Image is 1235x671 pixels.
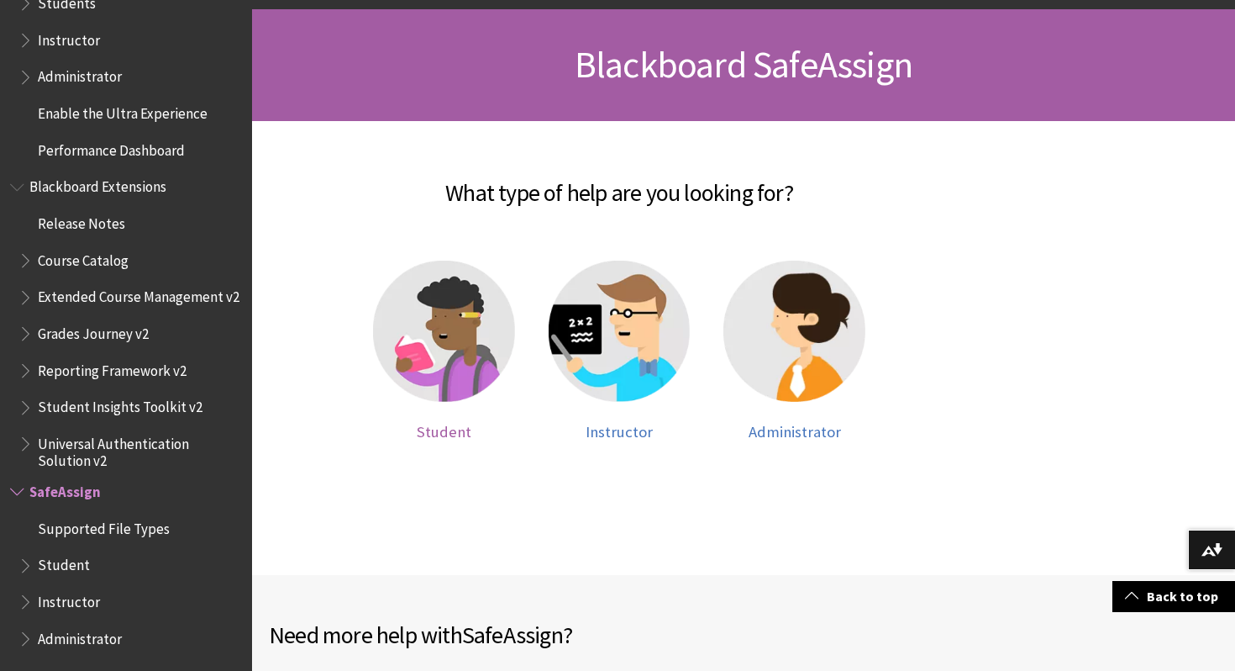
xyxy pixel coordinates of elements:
span: Extended Course Management v2 [38,283,239,306]
h2: Need more help with ? [269,617,744,653]
nav: Book outline for Blackboard SafeAssign [10,478,242,653]
a: Back to top [1112,581,1235,612]
span: SafeAssign [29,478,101,500]
span: Supported File Types [38,515,170,537]
h2: What type of help are you looking for? [269,155,970,210]
span: Instructor [38,588,100,610]
span: Student [417,422,471,441]
span: Student [38,552,90,574]
span: Instructor [38,26,100,49]
img: Instructor help [549,261,691,403]
nav: Book outline for Blackboard Extensions [10,173,242,470]
span: Enable the Ultra Experience [38,99,208,122]
img: Student help [373,261,515,403]
span: Instructor [586,422,653,441]
span: Blackboard SafeAssign [575,41,912,87]
span: Administrator [38,625,122,647]
a: Student help Student [373,261,515,441]
a: Instructor help Instructor [549,261,691,441]
span: Release Notes [38,209,125,232]
span: Administrator [749,422,841,441]
span: SafeAssign [462,620,563,650]
span: Student Insights Toolkit v2 [38,394,202,416]
span: Course Catalog [38,246,129,269]
img: Administrator help [723,261,865,403]
span: Blackboard Extensions [29,173,166,196]
span: Administrator [38,63,122,86]
span: Universal Authentication Solution v2 [38,430,240,469]
span: Reporting Framework v2 [38,357,187,379]
span: Grades Journey v2 [38,320,149,342]
span: Performance Dashboard [38,136,185,159]
a: Administrator help Administrator [723,261,865,441]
